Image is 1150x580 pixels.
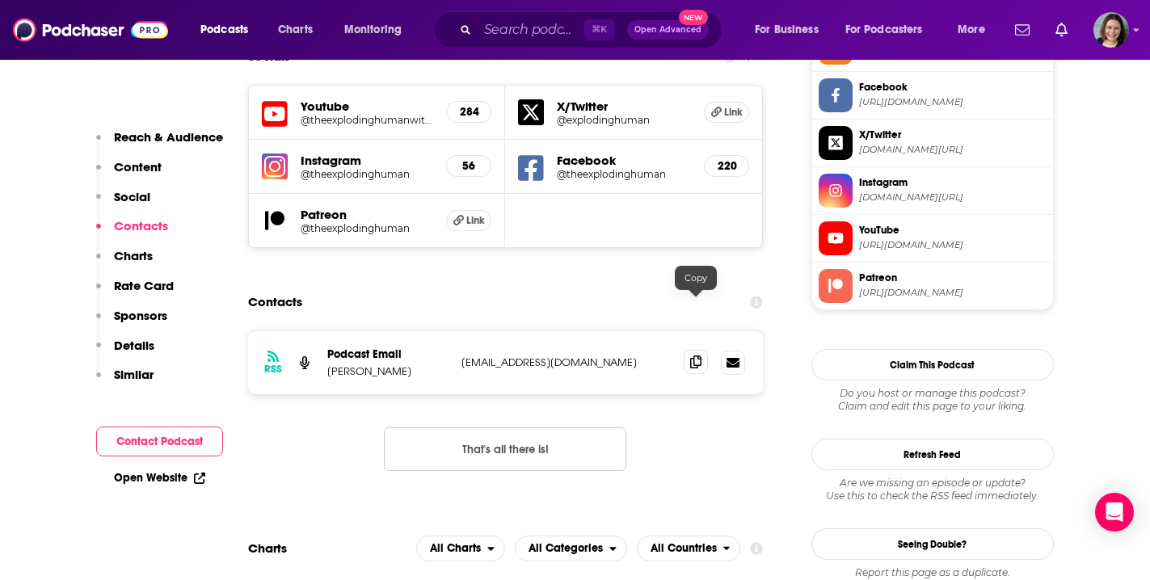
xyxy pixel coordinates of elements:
[96,367,154,397] button: Similar
[819,269,1047,303] a: Patreon[URL][DOMAIN_NAME]
[634,26,701,34] span: Open Advanced
[96,129,223,159] button: Reach & Audience
[96,427,223,456] button: Contact Podcast
[301,99,434,114] h5: Youtube
[114,218,168,233] p: Contacts
[1009,16,1036,44] a: Show notifications dropdown
[114,367,154,382] p: Similar
[96,189,150,219] button: Social
[13,15,168,45] img: Podchaser - Follow, Share and Rate Podcasts
[819,78,1047,112] a: Facebook[URL][DOMAIN_NAME]
[267,17,322,43] a: Charts
[461,355,672,369] p: [EMAIL_ADDRESS][DOMAIN_NAME]
[114,248,153,263] p: Charts
[416,536,505,561] button: open menu
[1093,12,1129,48] img: User Profile
[557,99,691,114] h5: X/Twitter
[384,427,626,471] button: Nothing here.
[946,17,1005,43] button: open menu
[114,471,205,485] a: Open Website
[679,10,708,25] span: New
[114,338,154,353] p: Details
[958,19,985,41] span: More
[478,17,584,43] input: Search podcasts, credits, & more...
[460,105,478,119] h5: 284
[96,308,167,338] button: Sponsors
[278,19,313,41] span: Charts
[859,128,1047,142] span: X/Twitter
[718,159,735,173] h5: 220
[651,543,717,554] span: All Countries
[743,17,839,43] button: open menu
[859,287,1047,299] span: https://www.patreon.com/theexplodinghuman
[1095,493,1134,532] div: Open Intercom Messenger
[584,19,614,40] span: ⌘ K
[859,271,1047,285] span: Patreon
[430,543,481,554] span: All Charts
[333,17,423,43] button: open menu
[811,387,1054,413] div: Claim and edit this page to your liking.
[859,96,1047,108] span: https://www.facebook.com/theexplodinghuman
[557,114,691,126] a: @explodinghuman
[515,536,627,561] button: open menu
[344,19,402,41] span: Monitoring
[114,159,162,174] p: Content
[755,19,819,41] span: For Business
[416,536,505,561] h2: Platforms
[811,566,1054,579] div: Report this page as a duplicate.
[811,349,1054,380] button: Claim This Podcast
[96,218,168,248] button: Contacts
[859,191,1047,204] span: instagram.com/theexplodinghuman
[724,106,743,119] span: Link
[96,248,153,278] button: Charts
[859,223,1047,237] span: YouTube
[96,278,174,308] button: Rate Card
[114,189,150,204] p: Social
[1093,12,1129,48] button: Show profile menu
[811,477,1054,502] div: Are we missing an episode or update? Use this to check the RSS feed immediately.
[811,439,1054,470] button: Refresh Feed
[301,222,434,234] a: @theexplodinghuman
[301,153,434,168] h5: Instagram
[637,536,741,561] button: open menu
[811,387,1054,400] span: Do you host or manage this podcast?
[301,168,434,180] a: @theexplodinghuman
[301,207,434,222] h5: Patreon
[248,287,302,317] h2: Contacts
[262,153,288,179] img: iconImage
[327,364,449,378] p: [PERSON_NAME]
[557,168,691,180] a: @theexplodinghuman
[96,159,162,189] button: Content
[446,210,491,231] a: Link
[675,266,717,290] div: Copy
[248,540,287,556] h2: Charts
[819,174,1047,208] a: Instagram[DOMAIN_NAME][URL]
[114,129,223,145] p: Reach & Audience
[637,536,741,561] h2: Countries
[859,175,1047,190] span: Instagram
[449,11,738,48] div: Search podcasts, credits, & more...
[1049,16,1074,44] a: Show notifications dropdown
[200,19,248,41] span: Podcasts
[859,80,1047,95] span: Facebook
[835,17,946,43] button: open menu
[264,363,282,376] h3: RSS
[557,153,691,168] h5: Facebook
[811,528,1054,560] a: Seeing Double?
[859,239,1047,251] span: https://www.youtube.com/@theexplodinghumanwithbobni7992
[859,144,1047,156] span: twitter.com/explodinghuman
[627,20,709,40] button: Open AdvancedNew
[515,536,627,561] h2: Categories
[327,347,449,361] p: Podcast Email
[301,114,434,126] a: @theexplodinghumanwithbobni7992
[96,338,154,368] button: Details
[704,102,749,123] a: Link
[189,17,269,43] button: open menu
[1093,12,1129,48] span: Logged in as micglogovac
